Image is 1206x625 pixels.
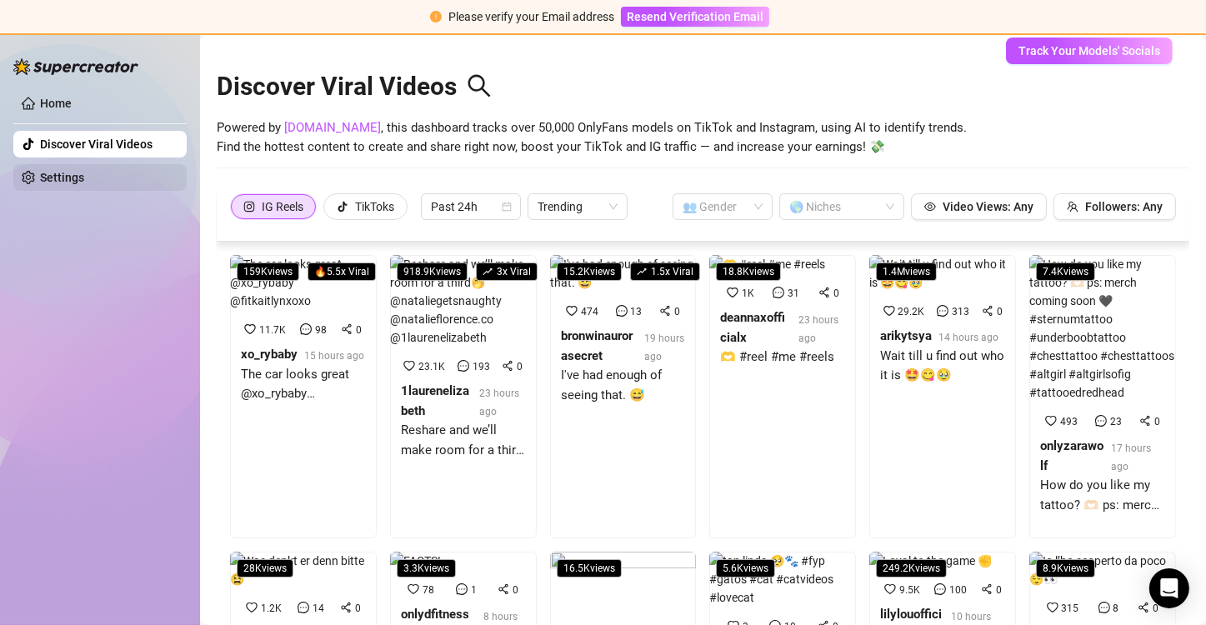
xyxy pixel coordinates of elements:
[341,323,353,335] span: share-alt
[716,559,775,577] span: 5.6K views
[674,306,680,317] span: 0
[1062,602,1079,614] span: 315
[982,305,993,317] span: share-alt
[403,360,415,372] span: heart
[883,305,895,317] span: heart
[479,387,519,417] span: 23 hours ago
[1113,602,1119,614] span: 8
[397,262,468,281] span: 918.9K views
[337,201,348,212] span: tik-tok
[981,583,993,595] span: share-alt
[230,552,377,588] img: Was denkt er denn bitte 😫
[423,584,434,596] span: 78
[401,421,526,460] div: Reshare and we’ll make room for a third🤭@nataliegetsnaughty @[DOMAIN_NAME] @1laurenelizabeth
[259,324,286,336] span: 11.7K
[458,360,469,372] span: message
[938,332,998,343] span: 14 hours ago
[237,559,293,577] span: 28K views
[356,324,362,336] span: 0
[1053,193,1176,220] button: Followers: Any
[355,194,394,219] div: TikToks
[1149,568,1189,608] div: Open Intercom Messenger
[876,559,947,577] span: 249.2K views
[456,583,468,595] span: message
[621,7,769,27] button: Resend Verification Email
[911,193,1047,220] button: Video Views: Any
[644,332,684,362] span: 19 hours ago
[1095,415,1107,427] span: message
[742,287,754,299] span: 1K
[476,262,538,281] span: 3 x Viral
[727,287,738,298] span: heart
[869,255,1016,292] img: Wait till u find out who it is 🤩😋🥹
[1138,602,1149,613] span: share-alt
[483,267,493,277] span: rise
[538,194,618,219] span: Trending
[230,255,377,310] img: The car looks great @xo_rybaby @fitkaitlynxoxo
[513,584,518,596] span: 0
[869,552,992,570] img: Loyal to the game ✊
[716,262,781,281] span: 18.8K views
[355,602,361,614] span: 0
[241,365,366,404] div: The car looks great @xo_rybaby @fitkaitlynxoxo
[1040,438,1103,473] strong: onlyzarawolf
[1110,416,1122,427] span: 23
[709,552,856,607] img: tan linda 🥺🐾 #fyp #gatos #cat #catvideos #lovecat
[798,314,838,344] span: 23 hours ago
[952,306,969,317] span: 313
[40,97,72,110] a: Home
[581,306,598,317] span: 474
[1040,476,1165,515] div: How do you like my tattoo? 🫶🏻 ps: merch coming soon 🖤 #sternumtattoo #underboobtattoo #chesttatto...
[1029,255,1176,538] a: 7.4KviewsHow do you like my tattoo? 🫶🏻 ps: merch coming soon 🖤 #sternumtattoo #underboobtattoo #c...
[1060,416,1078,427] span: 493
[217,71,492,102] h2: Discover Viral Videos
[217,118,967,157] span: Powered by , this dashboard tracks over 50,000 OnlyFans models on TikTok and Instagram, using AI ...
[467,73,492,98] span: search
[630,262,700,281] span: 1.5 x Viral
[1098,602,1110,613] span: message
[1139,415,1151,427] span: share-alt
[631,306,643,317] span: 13
[659,305,671,317] span: share-alt
[430,11,442,22] span: exclamation-circle
[304,350,364,362] span: 15 hours ago
[237,262,299,281] span: 159K views
[397,559,456,577] span: 3.3K views
[773,287,784,298] span: message
[1029,255,1176,402] img: How do you like my tattoo? 🫶🏻 ps: merch coming soon 🖤 #sternumtattoo #underboobtattoo #chesttatto...
[833,287,839,299] span: 0
[243,201,255,212] span: instagram
[401,383,469,418] strong: 1laurenelizabeth
[262,194,303,219] div: IG Reels
[517,361,523,372] span: 0
[313,602,324,614] span: 14
[937,305,948,317] span: message
[997,306,1003,317] span: 0
[246,602,258,613] span: heart
[1111,442,1151,472] span: 17 hours ago
[284,120,381,135] a: [DOMAIN_NAME]
[308,262,376,281] span: 🔥 5.5 x Viral
[1018,44,1160,57] span: Track Your Models' Socials
[315,324,327,336] span: 98
[1085,200,1163,213] span: Followers: Any
[298,602,309,613] span: message
[13,58,138,75] img: logo-BBDzfeDw.svg
[390,255,537,538] a: 918.9Kviewsrise3x ViralReshare and we’ll make room for a third🤭@nataliegetsnaughty @nataliefloren...
[230,255,377,538] a: 159Kviews🔥5.5x ViralThe car looks great @xo_rybaby @fitkaitlynxoxo11.7K980xo_rybaby15 hours agoTh...
[898,306,925,317] span: 29.2K
[1029,552,1176,588] img: Io l’ho scoperto da poco 😌👀
[943,200,1033,213] span: Video Views: Any
[550,255,697,292] img: I've had enough of seeing that. 😅
[880,328,932,343] strong: arikytsya
[557,262,622,281] span: 15.2K views
[340,602,352,613] span: share-alt
[818,287,830,298] span: share-alt
[709,255,825,273] img: 🫶 #reel #me #reels
[1047,602,1058,613] span: heart
[709,255,856,538] a: 18.8Kviews🫶 #reel #me #reels1K310deannaxofficialx23 hours ago🫶 #reel #me #reels
[788,287,799,299] span: 31
[924,201,936,212] span: eye
[471,584,477,596] span: 1
[550,255,697,538] a: 15.2Kviewsrise1.5x ViralI've had enough of seeing that. 😅474130bronwinaurorasecret19 hours agoI'v...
